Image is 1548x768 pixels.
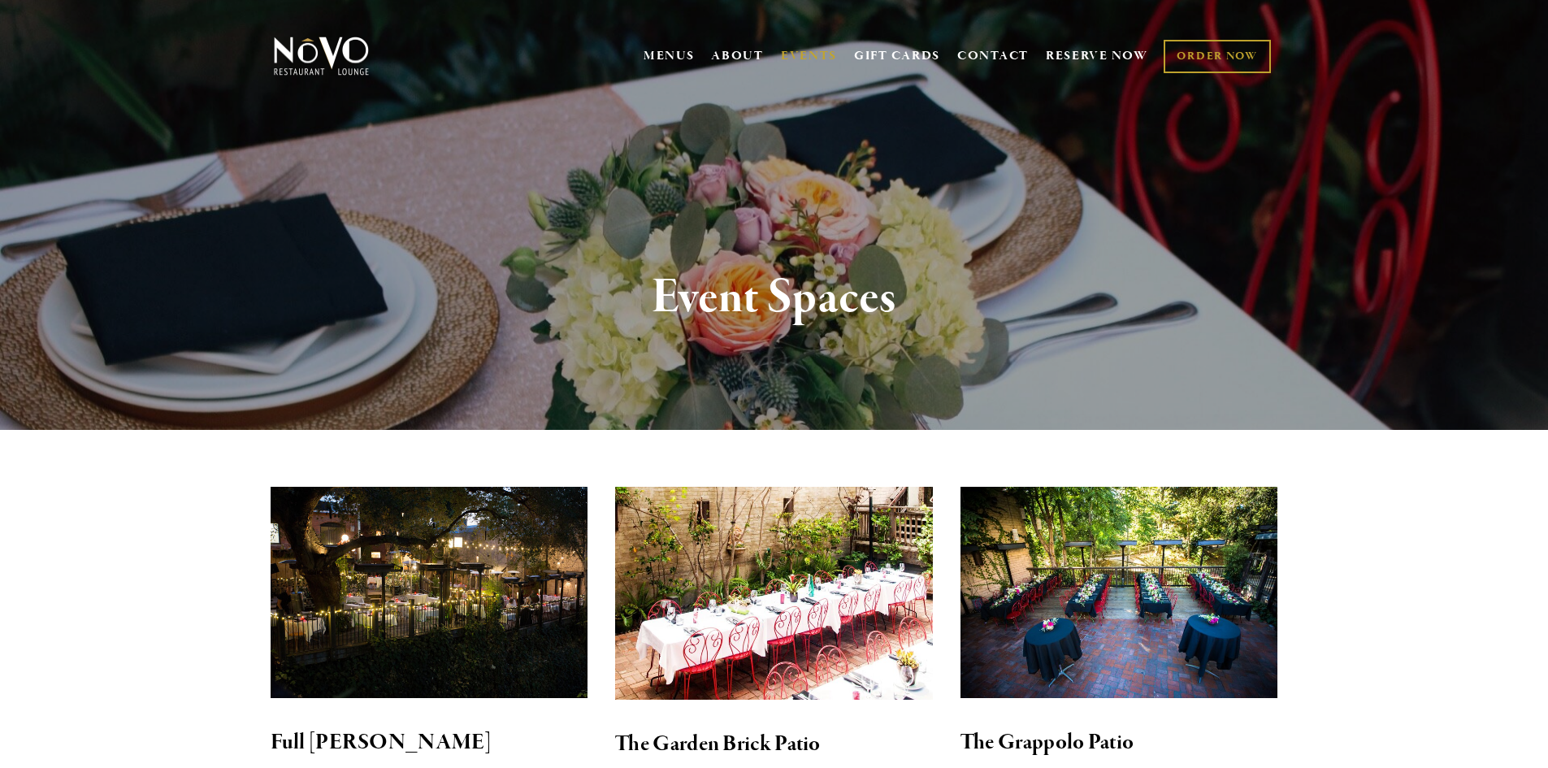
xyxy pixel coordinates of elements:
h2: Full [PERSON_NAME] [271,726,588,760]
a: MENUS [644,48,695,64]
strong: Event Spaces [652,267,896,328]
a: ORDER NOW [1164,40,1270,73]
a: GIFT CARDS [854,41,940,72]
a: RESERVE NOW [1046,41,1148,72]
a: ABOUT [711,48,764,64]
img: Our Grappolo Patio seats 50 to 70 guests. [960,487,1278,698]
img: bricks.jpg [615,487,933,700]
img: Novo Restaurant &amp; Lounge [271,36,372,76]
h2: The Grappolo Patio [960,726,1278,760]
a: CONTACT [957,41,1029,72]
a: EVENTS [781,48,837,64]
img: novo-restaurant-lounge-patio-33_v2.jpg [271,487,588,698]
h2: The Garden Brick Patio [615,727,933,761]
